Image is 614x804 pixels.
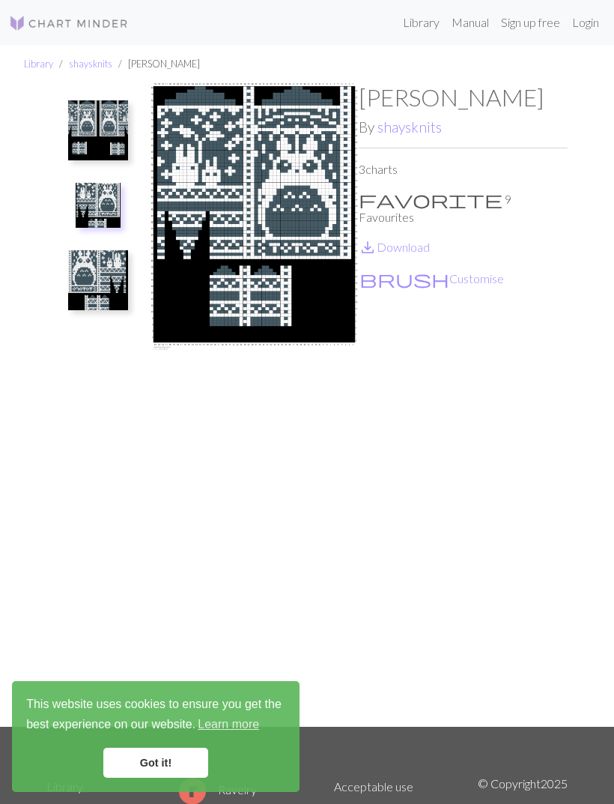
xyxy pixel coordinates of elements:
img: Totoro Mittens (Right Hand) [150,83,359,726]
li: [PERSON_NAME] [112,57,200,71]
span: This website uses cookies to ensure you get the best experience on our website. [26,695,285,736]
a: Acceptable use [334,779,413,794]
h1: [PERSON_NAME] [359,83,568,112]
span: save_alt [359,237,377,258]
a: learn more about cookies [195,713,261,736]
a: Sign up free [495,7,566,37]
i: Download [359,238,377,256]
span: favorite [359,189,502,210]
a: Manual [446,7,495,37]
p: 3 charts [359,160,568,178]
a: Library [397,7,446,37]
a: shaysknits [377,118,442,136]
a: Library [24,58,53,70]
a: Login [566,7,605,37]
a: shaysknits [69,58,112,70]
a: DownloadDownload [359,240,430,254]
a: dismiss cookie message [103,748,208,778]
button: CustomiseCustomise [359,269,505,288]
span: brush [359,268,449,289]
p: 9 Favourites [359,190,568,226]
h2: By [359,118,568,136]
img: Totoro Mittens (Right Hand) [76,183,121,228]
img: Totoro Mittens (Both Hands) [68,100,128,160]
a: Ravelry [179,782,257,797]
i: Customise [359,270,449,288]
img: Totoro Mittens (Left Hand) [68,250,128,310]
i: Favourite [359,190,502,208]
div: cookieconsent [12,681,300,792]
img: Logo [9,14,129,32]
